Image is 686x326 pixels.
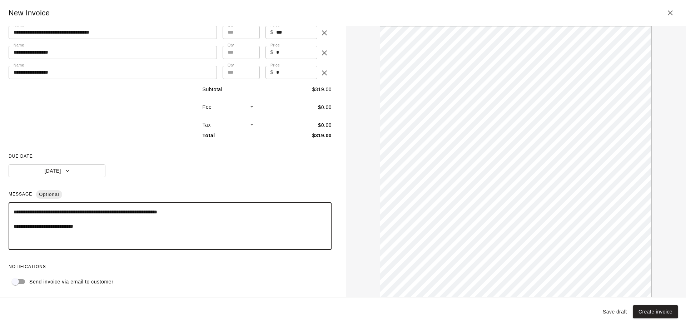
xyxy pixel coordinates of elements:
[9,8,50,18] h5: New Invoice
[318,104,332,111] p: $ 0.00
[203,86,223,93] p: Subtotal
[600,305,630,318] button: Save draft
[14,63,24,68] label: Name
[317,66,332,80] button: delete
[312,86,332,93] p: $ 319.00
[228,43,234,48] label: Qty
[228,23,234,28] label: Qty
[317,46,332,60] button: delete
[9,261,332,273] span: NOTIFICATIONS
[14,43,24,48] label: Name
[203,133,215,138] b: Total
[36,188,62,201] span: Optional
[317,26,332,40] button: delete
[270,49,273,56] p: $
[270,43,280,48] label: Price
[14,23,24,28] label: Name
[318,122,332,129] p: $ 0.00
[270,63,280,68] label: Price
[29,278,113,286] p: Send invoice via email to customer
[312,133,332,138] b: $ 319.00
[270,29,273,36] p: $
[9,164,105,178] button: [DATE]
[9,151,332,162] span: DUE DATE
[663,6,677,20] button: Close
[633,305,678,318] button: Create invoice
[9,189,332,200] span: MESSAGE
[228,63,234,68] label: Qty
[270,23,280,28] label: Price
[270,69,273,76] p: $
